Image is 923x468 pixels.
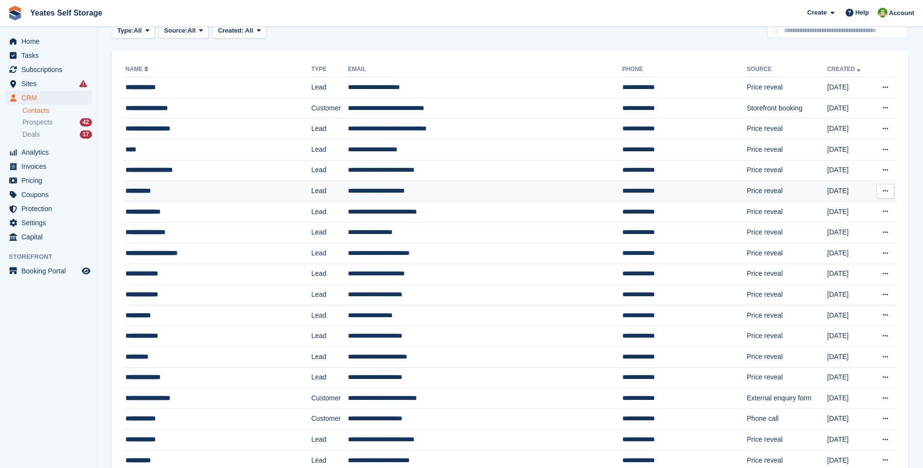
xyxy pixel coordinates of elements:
span: Analytics [21,145,80,159]
button: Created: All [213,23,266,39]
td: [DATE] [827,409,871,430]
td: [DATE] [827,119,871,140]
a: menu [5,160,92,173]
th: Phone [622,62,747,77]
td: Price reveal [747,264,827,285]
span: Settings [21,216,80,230]
td: Storefront booking [747,98,827,119]
a: Yeates Self Storage [26,5,107,21]
a: Name [126,66,150,72]
th: Type [311,62,348,77]
td: Price reveal [747,139,827,160]
td: [DATE] [827,243,871,264]
td: Price reveal [747,305,827,326]
span: Coupons [21,188,80,201]
a: menu [5,188,92,201]
img: Angela Field [878,8,887,18]
td: Price reveal [747,326,827,347]
td: Lead [311,243,348,264]
a: menu [5,49,92,62]
td: Lead [311,264,348,285]
td: Price reveal [747,243,827,264]
a: Prospects 42 [22,117,92,127]
td: Lead [311,367,348,388]
td: Price reveal [747,222,827,243]
td: [DATE] [827,98,871,119]
td: Price reveal [747,181,827,202]
td: [DATE] [827,430,871,450]
td: [DATE] [827,367,871,388]
a: menu [5,145,92,159]
span: All [134,26,142,36]
td: Lead [311,346,348,367]
span: Protection [21,202,80,216]
span: Home [21,35,80,48]
td: Lead [311,160,348,181]
span: Create [807,8,827,18]
td: Lead [311,430,348,450]
span: Prospects [22,118,53,127]
td: [DATE] [827,264,871,285]
td: [DATE] [827,285,871,306]
a: Preview store [80,265,92,277]
span: Source: [164,26,187,36]
span: CRM [21,91,80,105]
td: Customer [311,388,348,409]
td: Lead [311,285,348,306]
td: [DATE] [827,388,871,409]
td: [DATE] [827,181,871,202]
td: Price reveal [747,430,827,450]
span: Storefront [9,252,97,262]
button: Type: All [112,23,155,39]
td: Price reveal [747,346,827,367]
a: menu [5,91,92,105]
td: [DATE] [827,77,871,98]
a: Created [827,66,863,72]
button: Source: All [159,23,209,39]
td: [DATE] [827,305,871,326]
a: menu [5,35,92,48]
span: Type: [117,26,134,36]
img: stora-icon-8386f47178a22dfd0bd8f6a31ec36ba5ce8667c1dd55bd0f319d3a0aa187defe.svg [8,6,22,20]
td: Price reveal [747,119,827,140]
span: Invoices [21,160,80,173]
span: Subscriptions [21,63,80,76]
a: menu [5,174,92,187]
td: Lead [311,119,348,140]
a: menu [5,264,92,278]
span: All [188,26,196,36]
td: Price reveal [747,77,827,98]
td: Lead [311,305,348,326]
td: Price reveal [747,285,827,306]
td: [DATE] [827,222,871,243]
td: [DATE] [827,326,871,347]
td: [DATE] [827,139,871,160]
td: External enquiry form [747,388,827,409]
a: menu [5,230,92,244]
a: menu [5,216,92,230]
span: Booking Portal [21,264,80,278]
span: Help [855,8,869,18]
td: Customer [311,409,348,430]
span: Account [889,8,914,18]
span: Tasks [21,49,80,62]
th: Email [348,62,622,77]
span: Sites [21,77,80,90]
span: Deals [22,130,40,139]
td: Lead [311,77,348,98]
td: Price reveal [747,160,827,181]
a: Deals 17 [22,129,92,140]
a: menu [5,77,92,90]
td: Lead [311,139,348,160]
td: Price reveal [747,367,827,388]
td: [DATE] [827,346,871,367]
span: Created: [218,27,244,34]
td: Lead [311,326,348,347]
td: Lead [311,222,348,243]
td: Lead [311,181,348,202]
th: Source [747,62,827,77]
td: Customer [311,98,348,119]
a: menu [5,202,92,216]
a: menu [5,63,92,76]
td: [DATE] [827,160,871,181]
